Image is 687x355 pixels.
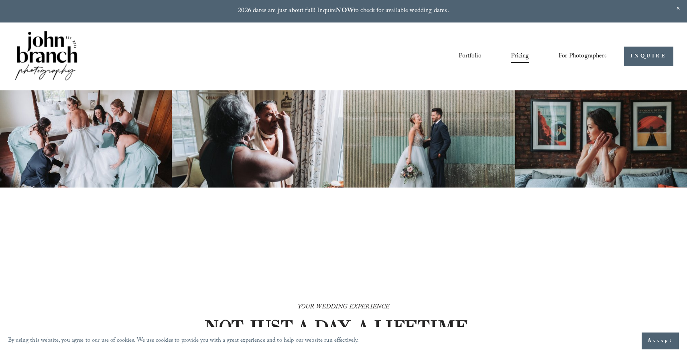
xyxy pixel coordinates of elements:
[559,50,607,63] a: folder dropdown
[8,335,359,347] p: By using this website, you agree to our use of cookies. We use cookies to provide you with a grea...
[648,337,673,345] span: Accept
[515,90,687,188] img: Bride adjusting earring in front of framed posters on a brick wall.
[343,90,515,188] img: A bride and groom standing together, laughing, with the bride holding a bouquet in front of a cor...
[204,316,472,338] strong: NOT JUST A DAY, A LIFETIME.
[642,333,679,349] button: Accept
[624,47,673,66] a: INQUIRE
[298,302,390,313] em: YOUR WEDDING EXPERIENCE
[559,50,607,63] span: For Photographers
[14,29,79,84] img: John Branch IV Photography
[172,90,343,188] img: Woman applying makeup to another woman near a window with floral curtains and autumn flowers.
[511,50,529,63] a: Pricing
[459,50,481,63] a: Portfolio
